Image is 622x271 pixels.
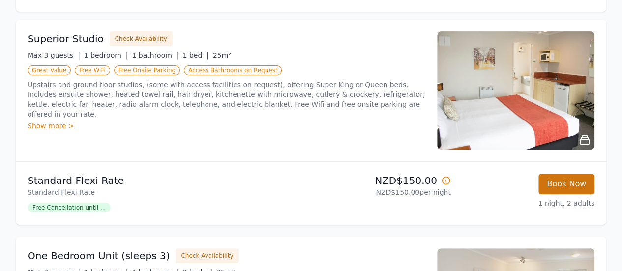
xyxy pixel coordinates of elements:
span: Max 3 guests | [28,51,80,59]
p: NZD$150.00 per night [315,187,451,197]
span: Great Value [28,65,71,75]
span: Free Onsite Parking [114,65,180,75]
h3: One Bedroom Unit (sleeps 3) [28,249,170,263]
p: 1 night, 2 adults [459,198,594,208]
span: Free WiFi [75,65,110,75]
span: 25m² [213,51,231,59]
h3: Superior Studio [28,32,104,46]
span: 1 bathroom | [132,51,178,59]
div: Show more > [28,121,425,131]
span: 1 bed | [182,51,208,59]
button: Check Availability [176,248,238,263]
p: Upstairs and ground floor studios, (some with access facilities on request), offering Super King ... [28,80,425,119]
span: Access Bathrooms on Request [184,65,282,75]
button: Check Availability [110,31,173,46]
span: 1 bedroom | [84,51,128,59]
button: Book Now [538,174,594,194]
p: Standard Flexi Rate [28,187,307,197]
span: Free Cancellation until ... [28,203,111,212]
p: NZD$150.00 [315,174,451,187]
p: Standard Flexi Rate [28,174,307,187]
